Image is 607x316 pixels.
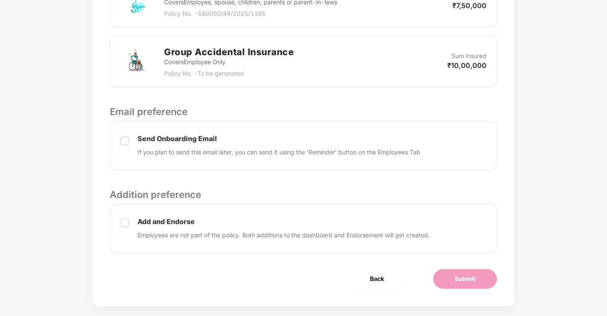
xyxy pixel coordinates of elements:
[370,274,384,284] span: Back
[447,61,487,70] p: ₹10,00,000
[110,187,497,202] p: Addition preference
[164,69,294,78] p: Policy No. - To be generated
[164,45,294,59] h2: Group Accidental Insurance
[452,51,487,61] p: Sum Insured
[164,57,294,67] p: Covers Employee Only
[138,134,420,143] p: Send Onboarding Email
[452,1,487,10] p: ₹7,50,000
[164,9,337,18] p: Policy No. - 560000/48/2025/1395
[433,269,497,289] button: Submit
[138,230,430,240] p: Employees are not part of the policy. Both additions to the dashboard and Endorsement will get cr...
[138,217,430,226] p: Add and Endorse
[138,148,420,157] p: If you plan to send this email later, you can send it using the ‘Reminder’ button on the Employee...
[110,104,497,119] p: Email preference
[349,269,405,289] button: Back
[120,46,151,77] img: svg+xml;base64,PHN2ZyB4bWxucz0iaHR0cDovL3d3dy53My5vcmcvMjAwMC9zdmciIHdpZHRoPSI3MiIgaGVpZ2h0PSI3Mi...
